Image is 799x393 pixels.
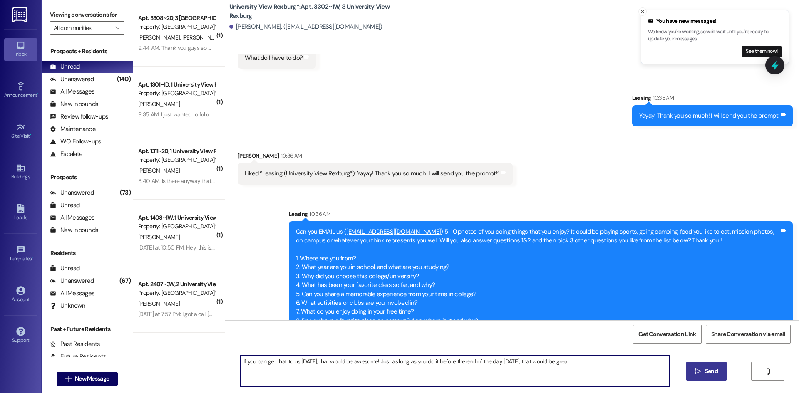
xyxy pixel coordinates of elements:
span: Share Conversation via email [711,330,785,339]
div: Apt. 1301~1D, 1 University View Rexburg [138,80,215,89]
span: [PERSON_NAME] [138,300,180,307]
div: Leasing [632,94,793,105]
div: All Messages [50,213,94,222]
div: Unread [50,264,80,273]
div: Yayay! Thank you so much! I will send you the prompt! [639,111,779,120]
span: New Message [75,374,109,383]
a: [EMAIL_ADDRESS][DOMAIN_NAME] [346,227,441,236]
button: See them now! [742,46,782,57]
a: Account [4,284,37,306]
div: Residents [42,249,133,257]
a: Templates • [4,243,37,265]
textarea: If you can get that to us [DATE], that would be awesome! Just as long as you do it before the end... [240,356,670,387]
input: All communities [54,21,111,35]
div: [PERSON_NAME]. ([EMAIL_ADDRESS][DOMAIN_NAME]) [229,22,382,31]
button: New Message [57,372,118,386]
i:  [115,25,120,31]
div: New Inbounds [50,226,98,235]
div: Apt. 2407~3W, 2 University View Rexburg [138,280,215,289]
a: Inbox [4,38,37,61]
button: Share Conversation via email [706,325,791,344]
span: [PERSON_NAME] [138,233,180,241]
div: Future Residents [50,352,106,361]
div: 8:40 AM: Is there anyway that I could get a parking pass by chance? [138,177,304,185]
div: Unread [50,62,80,71]
span: Send [705,367,718,376]
div: (73) [118,186,133,199]
p: We know you're working, so we'll wait until you're ready to update your messages. [648,28,782,43]
div: 10:36 AM [308,210,330,218]
div: You have new messages! [648,17,782,25]
div: Property: [GEOGRAPHIC_DATA]* [138,289,215,297]
img: ResiDesk Logo [12,7,29,22]
button: Close toast [638,7,647,16]
div: Apt. 1408~1W, 1 University View Rexburg [138,213,215,222]
div: [PERSON_NAME] [238,151,513,163]
button: Send [686,362,727,381]
div: Maintenance [50,125,96,133]
div: Property: [GEOGRAPHIC_DATA]* [138,22,215,31]
div: Can you EMAIL us ( ) 5-10 photos of you doing things that you enjoy? It could be playing sports, ... [296,227,779,361]
div: Property: [GEOGRAPHIC_DATA]* [138,156,215,164]
i:  [65,376,72,382]
div: Unread [50,201,80,210]
div: Past Residents [50,340,100,349]
div: Property: [GEOGRAPHIC_DATA]* [138,89,215,98]
span: [PERSON_NAME] [138,100,180,108]
div: New Inbounds [50,100,98,109]
div: Unanswered [50,188,94,197]
a: Site Visit • [4,120,37,143]
div: [DATE] at 7:57 PM: I got a call [DATE] about a parking pass. I am interested but my mom needs to ... [138,310,710,318]
div: Apt. 1311~2D, 1 University View Rexburg [138,147,215,156]
i:  [765,368,771,375]
div: 10:36 AM [279,151,302,160]
div: Escalate [50,150,82,158]
span: [PERSON_NAME] [138,167,180,174]
span: [PERSON_NAME] [182,34,226,41]
div: Unanswered [50,75,94,84]
span: Get Conversation Link [638,330,696,339]
i:  [695,368,701,375]
a: Support [4,324,37,347]
div: Unknown [50,302,85,310]
div: All Messages [50,289,94,298]
div: WO Follow-ups [50,137,101,146]
div: Liked “Leasing (University View Rexburg*): Yayay! Thank you so much! I will send you the prompt!” [245,169,499,178]
span: • [37,91,38,97]
div: (67) [117,274,133,287]
b: University View Rexburg*: Apt. 3302~1W, 3 University View Rexburg [229,2,396,20]
button: Get Conversation Link [633,325,701,344]
div: Unanswered [50,277,94,285]
span: [PERSON_NAME] [138,34,182,41]
div: All Messages [50,87,94,96]
div: Leasing [289,210,793,221]
div: Prospects [42,173,133,182]
label: Viewing conversations for [50,8,124,21]
span: • [30,132,31,138]
div: Prospects + Residents [42,47,133,56]
div: What do I have to do? [245,54,303,62]
div: 9:44 AM: Thank you guys so much! [138,44,223,52]
div: Review follow-ups [50,112,108,121]
div: Property: [GEOGRAPHIC_DATA]* [138,222,215,231]
div: Apt. 3308~2D, 3 [GEOGRAPHIC_DATA] [138,14,215,22]
a: Buildings [4,161,37,183]
span: • [32,255,33,260]
a: Leads [4,202,37,224]
div: Past + Future Residents [42,325,133,334]
div: (140) [115,73,133,86]
div: 10:35 AM [651,94,674,102]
